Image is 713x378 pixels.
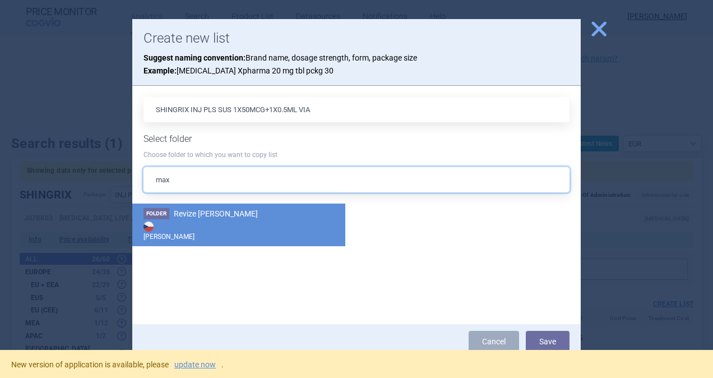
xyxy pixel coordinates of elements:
strong: Suggest naming convention: [143,53,246,62]
h1: Select folder [143,133,570,144]
input: List name [143,97,570,122]
a: Cancel [469,331,519,352]
a: update now [174,361,216,368]
span: New version of application is available, please . [11,360,224,369]
button: Save [526,331,570,352]
strong: Example: [143,66,177,75]
p: Brand name, dosage strength, form, package size [MEDICAL_DATA] Xpharma 20 mg tbl pckg 30 [143,52,570,77]
span: Revize Max Price [174,209,258,218]
span: Folder [143,208,169,219]
input: Filter target folder… [143,167,570,192]
strong: [PERSON_NAME] [143,219,334,242]
p: Choose folder to which you want to copy list [143,150,570,160]
img: CZ [143,222,154,232]
h1: Create new list [143,30,570,47]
